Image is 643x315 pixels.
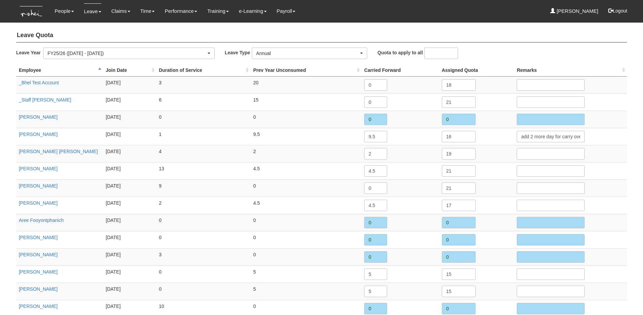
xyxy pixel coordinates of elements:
[103,214,156,231] td: [DATE]
[111,3,130,19] a: Claims
[103,93,156,111] td: [DATE]
[250,231,361,248] td: 0
[156,76,251,93] td: 3
[250,214,361,231] td: 0
[103,64,156,77] th: Join Date : activate to sort column ascending
[277,3,296,19] a: Payroll
[156,128,251,145] td: 1
[19,132,58,137] a: [PERSON_NAME]
[55,3,74,19] a: People
[19,218,64,223] a: Aree Fooyontphanich
[156,265,251,283] td: 0
[103,76,156,93] td: [DATE]
[16,64,103,77] th: Employee : activate to sort column descending
[140,3,155,19] a: Time
[19,97,71,103] a: _Staff [PERSON_NAME]
[103,231,156,248] td: [DATE]
[156,162,251,179] td: 13
[250,283,361,300] td: 5
[225,48,252,57] label: Leave Type
[19,166,58,171] a: [PERSON_NAME]
[207,3,229,19] a: Training
[156,231,251,248] td: 0
[252,48,367,59] button: Annual
[19,269,58,275] a: [PERSON_NAME]
[256,50,359,57] div: Annual
[19,183,58,189] a: [PERSON_NAME]
[604,3,632,19] button: Logout
[19,252,58,257] a: [PERSON_NAME]
[250,93,361,111] td: 15
[550,3,598,19] a: [PERSON_NAME]
[250,179,361,197] td: 0
[103,248,156,265] td: [DATE]
[19,304,58,309] a: [PERSON_NAME]
[43,48,215,59] button: FY25/26 ([DATE] - [DATE])
[514,64,627,77] th: Remarks : activate to sort column ascending
[377,48,423,57] label: Quota to apply to all
[156,248,251,265] td: 3
[156,64,251,77] th: Duration of Service : activate to sort column ascending
[156,93,251,111] td: 6
[250,128,361,145] td: 9.5
[250,76,361,93] td: 20
[103,128,156,145] td: [DATE]
[165,3,197,19] a: Performance
[156,145,251,162] td: 4
[48,50,206,57] div: FY25/26 ([DATE] - [DATE])
[19,80,59,85] a: _Bhel Test Account
[250,248,361,265] td: 0
[250,162,361,179] td: 4.5
[19,200,58,206] a: [PERSON_NAME]
[19,149,98,154] a: [PERSON_NAME] [PERSON_NAME]
[103,179,156,197] td: [DATE]
[103,111,156,128] td: [DATE]
[103,197,156,214] td: [DATE]
[156,283,251,300] td: 0
[16,29,627,42] h4: Leave Quota
[250,111,361,128] td: 0
[361,64,439,77] th: Carried Forward
[19,114,58,120] a: [PERSON_NAME]
[84,3,101,19] a: Leave
[103,162,156,179] td: [DATE]
[250,64,361,77] th: Prev Year Unconsumed : activate to sort column ascending
[19,235,58,240] a: [PERSON_NAME]
[156,214,251,231] td: 0
[16,48,43,57] label: Leave Year
[156,111,251,128] td: 0
[103,265,156,283] td: [DATE]
[250,145,361,162] td: 2
[156,197,251,214] td: 2
[239,3,267,19] a: e-Learning
[250,197,361,214] td: 4.5
[103,145,156,162] td: [DATE]
[103,283,156,300] td: [DATE]
[19,286,58,292] a: [PERSON_NAME]
[156,179,251,197] td: 9
[250,265,361,283] td: 5
[439,64,514,77] th: Assigned Quota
